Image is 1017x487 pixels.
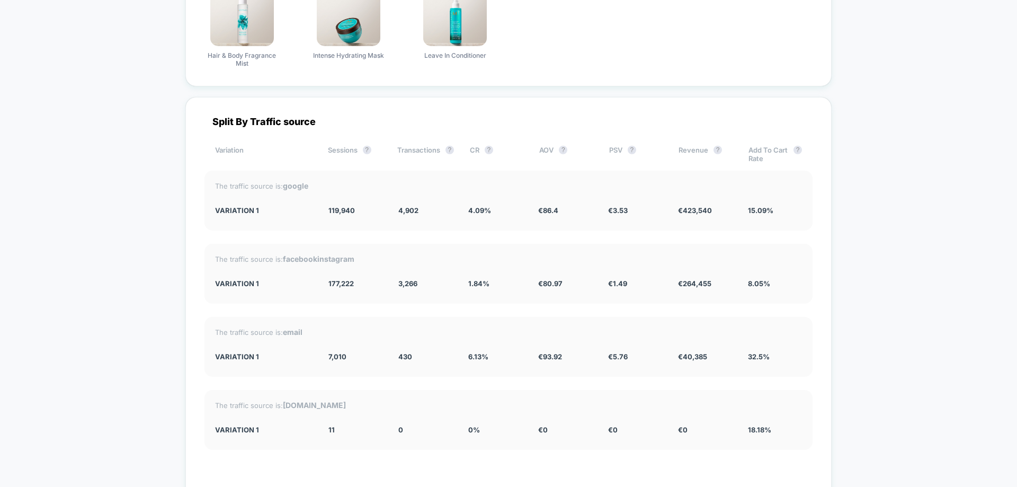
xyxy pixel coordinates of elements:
span: € 40,385 [678,352,707,361]
button: ? [713,146,722,154]
span: 177,222 [328,279,354,288]
span: € 1.49 [608,279,627,288]
div: The traffic source is: [215,401,802,410]
span: Hair & Body Fragrance Mist [202,51,282,67]
strong: email [283,327,302,337]
div: Variation 1 [215,279,313,288]
button: ? [628,146,636,154]
span: € 0 [678,426,688,434]
span: 4.09 % [468,206,491,215]
div: Transactions [397,146,454,163]
div: Split By Traffic source [204,116,813,127]
span: 430 [398,352,412,361]
div: Variation 1 [215,352,313,361]
div: AOV [539,146,593,163]
span: 18.18 % [748,426,771,434]
div: The traffic source is: [215,181,802,190]
span: 0 [398,426,403,434]
span: 8.05 % [748,279,770,288]
span: 119,940 [328,206,355,215]
div: CR [470,146,523,163]
span: € 86.4 [538,206,558,215]
span: 11 [328,426,335,434]
div: Sessions [328,146,381,163]
div: Variation [215,146,312,163]
span: 15.09 % [748,206,773,215]
strong: facebookinstagram [283,254,354,263]
div: The traffic source is: [215,254,802,263]
div: The traffic source is: [215,327,802,337]
span: 3,266 [398,279,417,288]
span: Intense Hydrating Mask [313,51,384,59]
span: 6.13 % [468,352,488,361]
button: ? [363,146,371,154]
span: € 0 [608,426,618,434]
span: 7,010 [328,352,346,361]
div: Variation 1 [215,206,313,215]
span: 4,902 [398,206,418,215]
span: € 5.76 [608,352,628,361]
div: Variation 1 [215,426,313,434]
strong: google [283,181,308,190]
div: Revenue [679,146,732,163]
button: ? [485,146,493,154]
span: 1.84 % [468,279,489,288]
span: € 0 [538,426,548,434]
strong: [DOMAIN_NAME] [283,401,346,410]
button: ? [793,146,802,154]
button: ? [559,146,567,154]
span: 0 % [468,426,480,434]
div: PSV [609,146,663,163]
span: € 3.53 [608,206,628,215]
span: € 93.92 [538,352,562,361]
span: € 80.97 [538,279,563,288]
span: Leave In Conditioner [424,51,486,59]
button: ? [445,146,454,154]
div: Add To Cart Rate [748,146,802,163]
span: € 264,455 [678,279,711,288]
span: € 423,540 [678,206,712,215]
span: 32.5 % [748,352,770,361]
